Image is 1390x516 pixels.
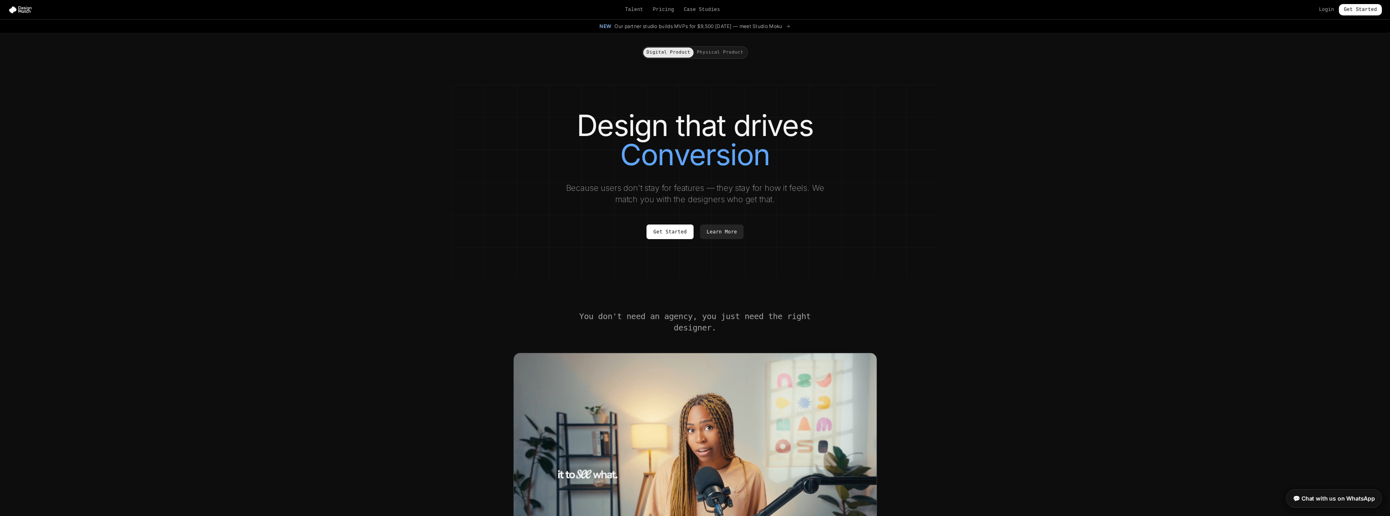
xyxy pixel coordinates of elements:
[625,6,643,13] a: Talent
[599,23,611,30] span: New
[653,6,674,13] a: Pricing
[8,6,36,14] img: Design Match
[700,225,743,239] a: Learn More
[694,47,747,58] button: Physical Product
[1286,489,1382,508] a: 💬 Chat with us on WhatsApp
[647,225,694,239] a: Get Started
[643,47,694,58] button: Digital Product
[614,23,782,30] span: Our partner studio builds MVPs for $9,500 [DATE] — meet Studio Moku
[468,111,922,169] h1: Design that drives
[1319,6,1334,13] a: Login
[559,182,832,205] p: Because users don't stay for features — they stay for how it feels. We match you with the designe...
[578,311,812,333] h2: You don't need an agency, you just need the right designer.
[684,6,720,13] a: Case Studies
[1339,4,1382,15] a: Get Started
[620,140,770,169] span: Conversion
